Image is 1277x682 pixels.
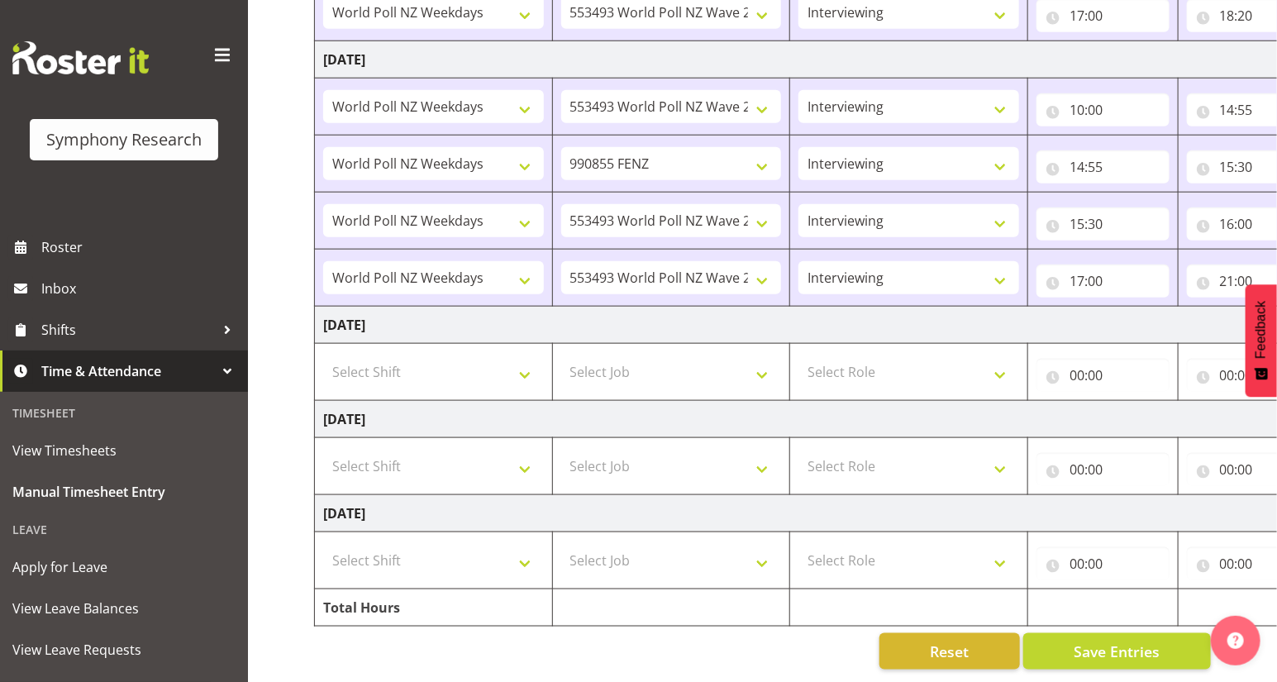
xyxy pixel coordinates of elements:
span: Time & Attendance [41,359,215,384]
span: View Leave Balances [12,596,236,621]
input: Click to select... [1036,547,1170,580]
span: Roster [41,235,240,260]
span: Reset [930,641,969,662]
div: Timesheet [4,396,244,430]
a: View Leave Balances [4,588,244,629]
input: Click to select... [1036,359,1170,392]
span: Apply for Leave [12,555,236,579]
a: View Leave Requests [4,629,244,670]
input: Click to select... [1036,150,1170,184]
div: Symphony Research [46,127,202,152]
button: Save Entries [1023,633,1211,670]
span: View Leave Requests [12,637,236,662]
input: Click to select... [1036,93,1170,126]
input: Click to select... [1036,207,1170,241]
a: Manual Timesheet Entry [4,471,244,513]
span: Shifts [41,317,215,342]
a: View Timesheets [4,430,244,471]
span: Feedback [1254,301,1269,359]
div: Leave [4,513,244,546]
input: Click to select... [1036,265,1170,298]
a: Apply for Leave [4,546,244,588]
img: help-xxl-2.png [1227,632,1244,649]
img: Rosterit website logo [12,41,149,74]
input: Click to select... [1036,453,1170,486]
button: Reset [879,633,1020,670]
span: Manual Timesheet Entry [12,479,236,504]
span: Inbox [41,276,240,301]
span: View Timesheets [12,438,236,463]
span: Save Entries [1074,641,1160,662]
td: Total Hours [315,589,553,627]
button: Feedback - Show survey [1246,284,1277,397]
